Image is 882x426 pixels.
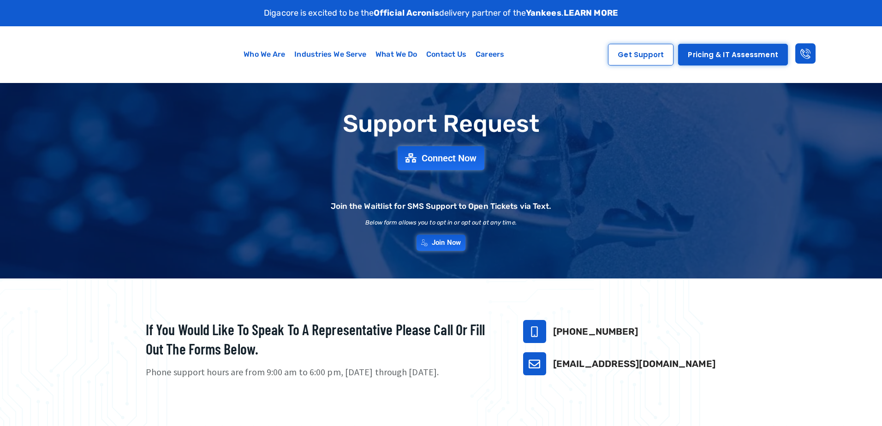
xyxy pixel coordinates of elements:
[523,352,546,375] a: support@digacore.com
[398,146,484,170] a: Connect Now
[290,44,371,65] a: Industries We Serve
[432,239,461,246] span: Join Now
[553,358,715,369] a: [EMAIL_ADDRESS][DOMAIN_NAME]
[123,111,759,137] h1: Support Request
[422,44,471,65] a: Contact Us
[523,320,546,343] a: 732-646-5725
[18,31,129,78] img: Digacore logo 1
[471,44,509,65] a: Careers
[553,326,638,337] a: [PHONE_NUMBER]
[146,366,500,379] p: Phone support hours are from 9:00 am to 6:00 pm, [DATE] through [DATE].
[365,219,517,225] h2: Below form allows you to opt in or opt out at any time.
[331,202,552,210] h2: Join the Waitlist for SMS Support to Open Tickets via Text.
[417,235,465,251] a: Join Now
[526,8,561,18] strong: Yankees
[564,8,618,18] a: LEARN MORE
[264,7,618,19] p: Digacore is excited to be the delivery partner of the .
[618,51,664,58] span: Get Support
[374,8,439,18] strong: Official Acronis
[146,320,500,358] h2: If you would like to speak to a representative please call or fill out the forms below.
[678,44,787,65] a: Pricing & IT Assessment
[371,44,422,65] a: What We Do
[608,44,673,65] a: Get Support
[173,44,575,65] nav: Menu
[239,44,290,65] a: Who We Are
[422,154,477,163] span: Connect Now
[688,51,778,58] span: Pricing & IT Assessment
